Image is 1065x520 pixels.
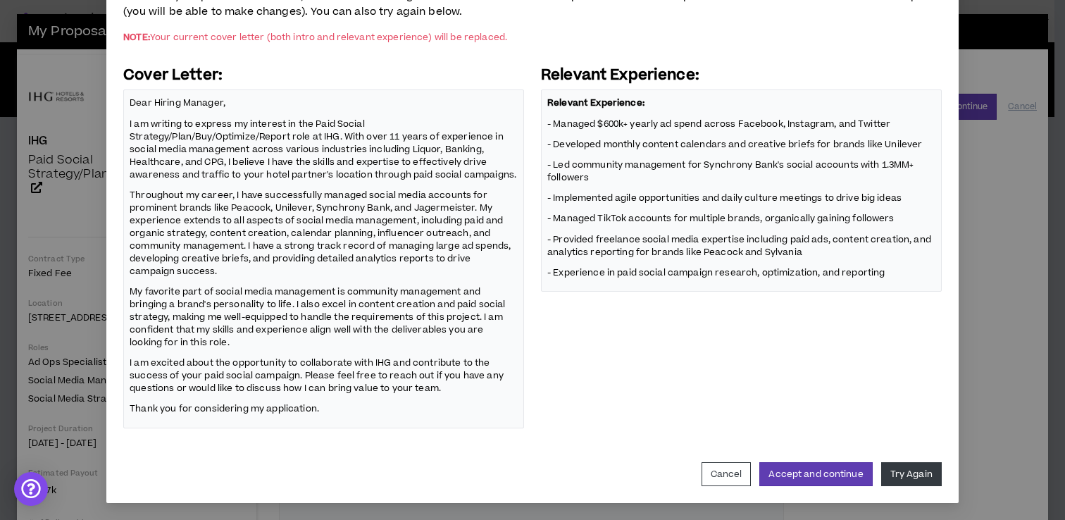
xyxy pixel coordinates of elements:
p: - Managed $600k+ yearly ad spend across Facebook, Instagram, and Twitter [547,116,935,131]
p: - Provided freelance social media expertise including paid ads, content creation, and analytics r... [547,232,935,259]
p: - Led community management for Synchrony Bank's social accounts with 1.3MM+ followers [547,157,935,185]
p: - Managed TikTok accounts for multiple brands, organically gaining followers [547,211,935,226]
p: I am writing to express my interest in the Paid Social Strategy/Plan/Buy/Optimize/Report role at ... [130,116,518,182]
div: Open Intercom Messenger [14,472,48,506]
p: - Implemented agile opportunities and daily culture meetings to drive big ideas [547,191,935,206]
span: NOTE: [123,31,150,44]
p: Your current cover letter (both intro and relevant experience) will be replaced. [123,32,942,43]
p: Cover Letter: [123,66,524,85]
strong: Relevant Experience: [547,97,644,109]
p: - Developed monthly content calendars and creative briefs for brands like Unilever [547,137,935,151]
p: Throughout my career, I have successfully managed social media accounts for prominent brands like... [130,187,518,278]
button: Cancel [702,462,752,486]
p: - Experience in paid social campaign research, optimization, and reporting [547,265,935,280]
p: Dear Hiring Manager, [130,96,518,111]
p: My favorite part of social media management is community management and bringing a brand's person... [130,284,518,349]
p: Relevant Experience: [541,66,942,85]
p: I am excited about the opportunity to collaborate with IHG and contribute to the success of your ... [130,356,518,396]
p: Thank you for considering my application. [130,402,518,416]
button: Accept and continue [759,462,872,486]
button: Try Again [881,462,942,486]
